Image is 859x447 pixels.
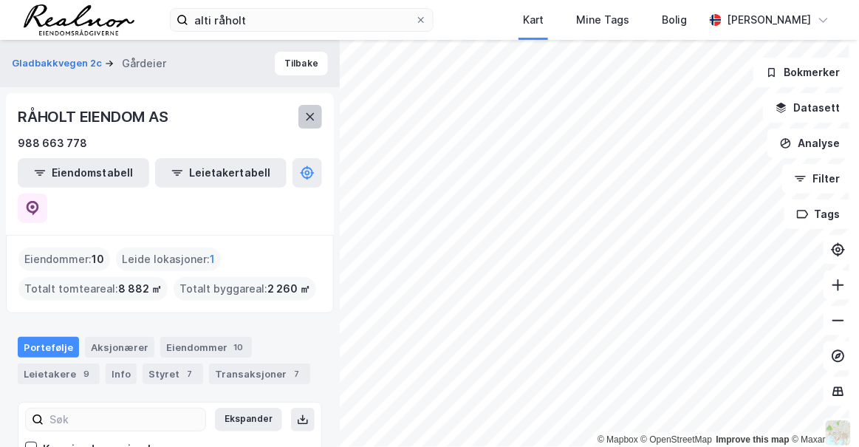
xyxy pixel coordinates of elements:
[18,105,171,129] div: RÅHOLT EIENDOM AS
[290,366,304,381] div: 7
[275,52,328,75] button: Tilbake
[79,366,94,381] div: 9
[784,199,853,229] button: Tags
[122,55,166,72] div: Gårdeier
[160,337,252,358] div: Eiendommer
[598,434,638,445] a: Mapbox
[215,408,282,431] button: Ekspander
[116,248,221,271] div: Leide lokasjoner :
[174,277,316,301] div: Totalt byggareal :
[230,340,246,355] div: 10
[44,409,205,431] input: Søk
[92,250,104,268] span: 10
[85,337,154,358] div: Aksjonærer
[18,134,87,152] div: 988 663 778
[210,250,215,268] span: 1
[267,280,310,298] span: 2 260 ㎡
[182,366,197,381] div: 7
[662,11,688,29] div: Bolig
[18,248,110,271] div: Eiendommer :
[767,129,853,158] button: Analyse
[209,364,310,384] div: Transaksjoner
[523,11,544,29] div: Kart
[716,434,790,445] a: Improve this map
[763,93,853,123] button: Datasett
[143,364,203,384] div: Styret
[188,9,415,31] input: Søk på adresse, matrikkel, gårdeiere, leietakere eller personer
[155,158,287,188] button: Leietakertabell
[18,277,168,301] div: Totalt tomteareal :
[753,58,853,87] button: Bokmerker
[728,11,812,29] div: [PERSON_NAME]
[24,4,134,35] img: realnor-logo.934646d98de889bb5806.png
[12,56,105,71] button: Gladbakkvegen 2c
[782,164,853,194] button: Filter
[18,337,79,358] div: Portefølje
[18,158,149,188] button: Eiendomstabell
[106,364,137,384] div: Info
[785,376,859,447] div: Kontrollprogram for chat
[785,376,859,447] iframe: Chat Widget
[576,11,629,29] div: Mine Tags
[18,364,100,384] div: Leietakere
[641,434,713,445] a: OpenStreetMap
[118,280,162,298] span: 8 882 ㎡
